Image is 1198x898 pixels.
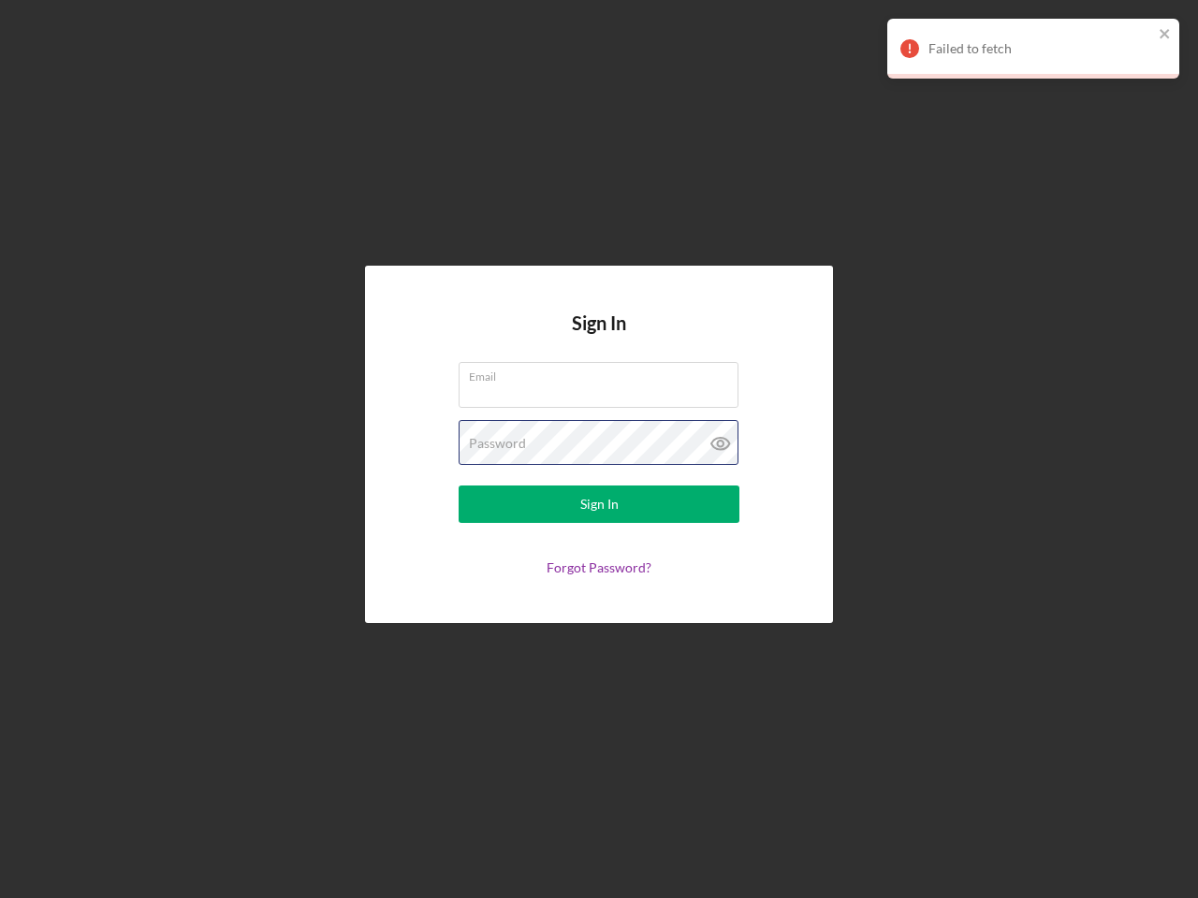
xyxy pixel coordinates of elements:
[469,363,738,384] label: Email
[928,41,1153,56] div: Failed to fetch
[459,485,739,523] button: Sign In
[580,485,619,523] div: Sign In
[469,436,526,451] label: Password
[572,312,626,362] h4: Sign In
[1159,26,1172,44] button: close
[547,559,651,575] a: Forgot Password?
